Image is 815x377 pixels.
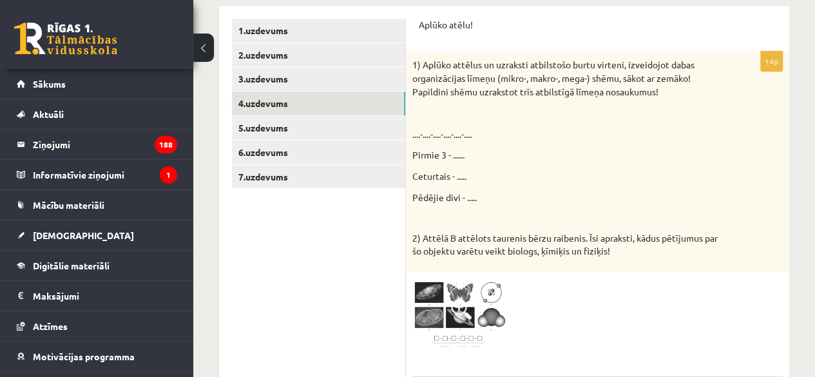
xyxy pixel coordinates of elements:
[33,130,177,159] legend: Ziņojumi
[33,108,64,120] span: Aktuāli
[232,140,405,164] a: 6.uzdevums
[412,58,718,98] p: 1) Aplūko attēlus un uzraksti atbilstošo burtu virteni, izveidojot dabas organizācijas līmeņu (mi...
[412,232,718,257] p: 2) Attēlā B attēlots taurenis bērzu raibenis. Īsi apraksti, kādus pētījumus par šo objektu varētu...
[760,51,783,72] p: 14p
[33,229,134,241] span: [DEMOGRAPHIC_DATA]
[33,199,104,211] span: Mācību materiāli
[160,166,177,184] i: 1
[33,281,177,311] legend: Maksājumi
[33,351,135,362] span: Motivācijas programma
[232,19,405,43] a: 1.uzdevums
[17,160,177,189] a: Informatīvie ziņojumi1
[412,148,718,162] p: Pirmie 3 - ......
[412,191,718,204] p: Pēdējie divi - .....
[17,69,177,99] a: Sākums
[13,13,356,26] body: Bagātinātā teksta redaktors, wiswyg-editor-user-answer-47024840517600
[232,165,405,189] a: 7.uzdevums
[33,260,110,271] span: Digitālie materiāli
[232,67,405,91] a: 3.uzdevums
[17,220,177,250] a: [DEMOGRAPHIC_DATA]
[14,23,117,55] a: Rīgas 1. Tālmācības vidusskola
[155,136,177,153] i: 188
[232,92,405,115] a: 4.uzdevums
[17,130,177,159] a: Ziņojumi188
[17,190,177,220] a: Mācību materiāli
[33,78,66,90] span: Sākums
[412,128,718,141] p: ....-....-....-....-....-....
[33,320,68,332] span: Atzīmes
[17,281,177,311] a: Maksājumi
[17,99,177,129] a: Aktuāli
[232,116,405,140] a: 5.uzdevums
[17,251,177,280] a: Digitālie materiāli
[232,43,405,67] a: 2.uzdevums
[17,342,177,371] a: Motivācijas programma
[33,160,177,189] legend: Informatīvie ziņojumi
[412,278,509,351] img: z1.jpg
[17,311,177,341] a: Atzīmes
[412,169,718,183] p: Ceturtais - .....
[419,19,776,32] p: Aplūko atēlu!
